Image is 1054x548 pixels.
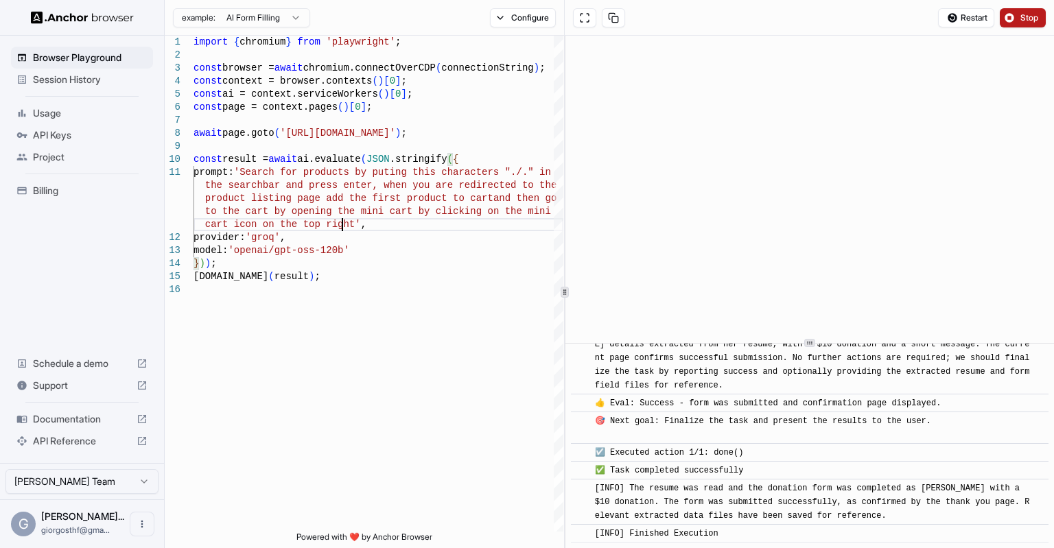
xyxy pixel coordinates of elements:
[33,73,148,86] span: Session History
[285,36,291,47] span: }
[165,244,180,257] div: 13
[384,88,389,99] span: )
[194,62,222,73] span: const
[31,11,134,24] img: Anchor Logo
[165,101,180,114] div: 6
[384,75,389,86] span: [
[194,75,222,86] span: const
[578,464,585,477] span: ​
[602,8,625,27] button: Copy session ID
[205,193,493,204] span: product listing page add the first product to cart
[493,193,557,204] span: and then go
[1000,8,1046,27] button: Stop
[165,283,180,296] div: 16
[595,484,1030,521] span: [INFO] The resume was read and the donation form was completed as [PERSON_NAME] with a $10 donati...
[361,154,366,165] span: (
[33,106,148,120] span: Usage
[222,128,274,139] span: page.goto
[361,102,366,112] span: ]
[211,258,216,269] span: ;
[493,180,557,191] span: cted to the
[194,102,222,112] span: const
[314,271,320,282] span: ;
[33,184,148,198] span: Billing
[268,271,274,282] span: (
[165,153,180,166] div: 10
[578,446,585,460] span: ​
[401,128,406,139] span: ;
[1020,12,1040,23] span: Stop
[194,258,199,269] span: }
[41,525,110,535] span: giorgosthf@gmail.com
[578,527,585,540] span: ​
[165,166,180,179] div: 11
[447,154,453,165] span: (
[378,88,384,99] span: (
[11,512,36,536] div: G
[194,36,228,47] span: import
[33,51,148,64] span: Browser Playground
[11,102,153,124] div: Usage
[205,219,361,230] span: cart icon on the top right'
[33,357,131,370] span: Schedule a demo
[938,8,994,27] button: Restart
[165,114,180,127] div: 7
[390,154,447,165] span: .stringify
[165,88,180,101] div: 5
[239,36,285,47] span: chromium
[165,36,180,49] div: 1
[33,379,131,392] span: Support
[395,88,401,99] span: 0
[578,396,585,410] span: ​
[222,62,274,73] span: browser =
[274,271,309,282] span: result
[11,124,153,146] div: API Keys
[165,231,180,244] div: 12
[222,88,378,99] span: ai = context.serviceWorkers
[205,206,493,217] span: to the cart by opening the mini cart by clicking o
[595,529,718,538] span: [INFO] Finished Execution
[309,271,314,282] span: )
[366,102,372,112] span: ;
[194,128,222,139] span: await
[246,232,280,243] span: 'groq'
[11,47,153,69] div: Browser Playground
[182,12,215,23] span: example:
[234,167,522,178] span: 'Search for products by puting this characters "./
[194,271,268,282] span: [DOMAIN_NAME]
[280,128,395,139] span: '[URL][DOMAIN_NAME]'
[234,36,239,47] span: {
[222,102,338,112] span: page = context.pages
[33,412,131,426] span: Documentation
[441,62,533,73] span: connectionString
[539,62,545,73] span: ;
[165,49,180,62] div: 2
[280,232,285,243] span: ,
[297,36,320,47] span: from
[401,75,406,86] span: ;
[165,270,180,283] div: 15
[395,75,401,86] span: ]
[297,154,360,165] span: ai.evaluate
[578,481,585,495] span: ​
[378,75,384,86] span: )
[194,88,222,99] span: const
[296,532,432,548] span: Powered with ❤️ by Anchor Browser
[401,88,406,99] span: ]
[11,180,153,202] div: Billing
[366,154,390,165] span: JSON
[205,180,493,191] span: the searchbar and press enter, when you are redire
[165,140,180,153] div: 9
[194,232,246,243] span: provider:
[222,75,372,86] span: context = browser.contexts
[395,36,401,47] span: ;
[343,102,349,112] span: )
[595,466,744,475] span: ✅ Task completed successfully
[490,8,557,27] button: Configure
[165,75,180,88] div: 4
[194,245,228,256] span: model:
[395,128,401,139] span: )
[355,102,360,112] span: 0
[338,102,343,112] span: (
[194,167,234,178] span: prompt:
